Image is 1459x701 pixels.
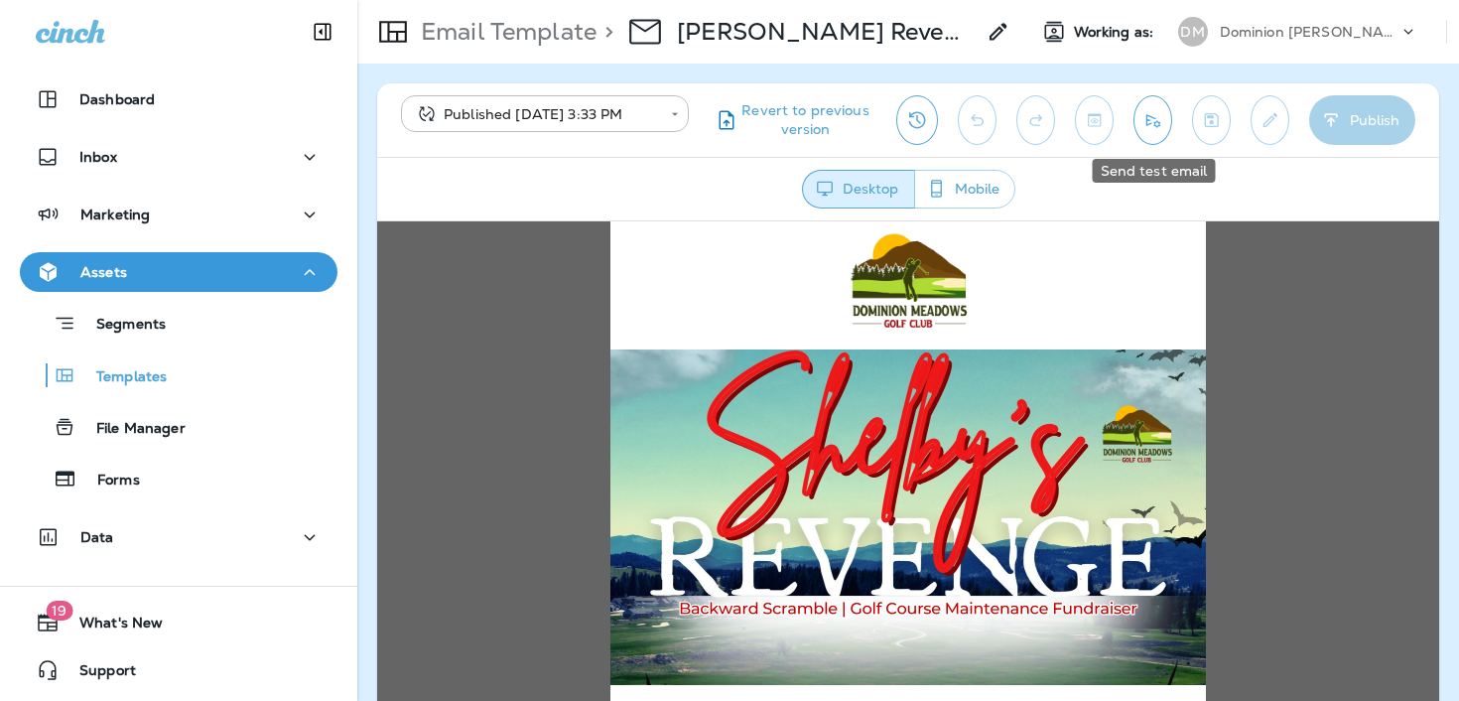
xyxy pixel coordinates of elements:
[413,17,597,47] p: Email Template
[60,662,136,686] span: Support
[677,17,975,47] div: Shelby Revenge 2025 - 10/4
[1074,24,1158,41] span: Working as:
[248,496,807,615] span: Get ready for [PERSON_NAME]’s Revenge – Backwards Scramble! This unique 4-player scramble is a fu...
[705,95,880,145] button: Revert to previous version
[20,137,337,177] button: Inbox
[77,472,140,491] p: Forms
[80,207,150,222] p: Marketing
[20,79,337,119] button: Dashboard
[79,91,155,107] p: Dashboard
[46,601,72,621] span: 19
[20,252,337,292] button: Assets
[233,128,829,464] img: Dominion-Meadows--Shelby-Revenge---blog.png
[20,458,337,499] button: Forms
[738,101,872,139] span: Revert to previous version
[76,316,166,336] p: Segments
[20,603,337,642] button: 19What's New
[60,615,163,638] span: What's New
[20,195,337,234] button: Marketing
[914,170,1015,209] button: Mobile
[80,264,127,280] p: Assets
[677,17,975,47] p: [PERSON_NAME] Revenge 2025 - 10/4
[20,650,337,690] button: Support
[20,517,337,557] button: Data
[415,104,657,124] div: Published [DATE] 3:33 PM
[1093,159,1216,183] div: Send test email
[1133,95,1172,145] button: Send test email
[597,17,613,47] p: >
[20,354,337,396] button: Templates
[802,170,915,209] button: Desktop
[468,10,594,109] img: DM-Logo-1.png
[20,406,337,448] button: File Manager
[295,12,350,52] button: Collapse Sidebar
[896,95,938,145] button: View Changelog
[1220,24,1398,40] p: Dominion [PERSON_NAME]
[80,529,114,545] p: Data
[76,368,167,387] p: Templates
[20,302,337,345] button: Segments
[76,420,186,439] p: File Manager
[79,149,117,165] p: Inbox
[1178,17,1208,47] div: DM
